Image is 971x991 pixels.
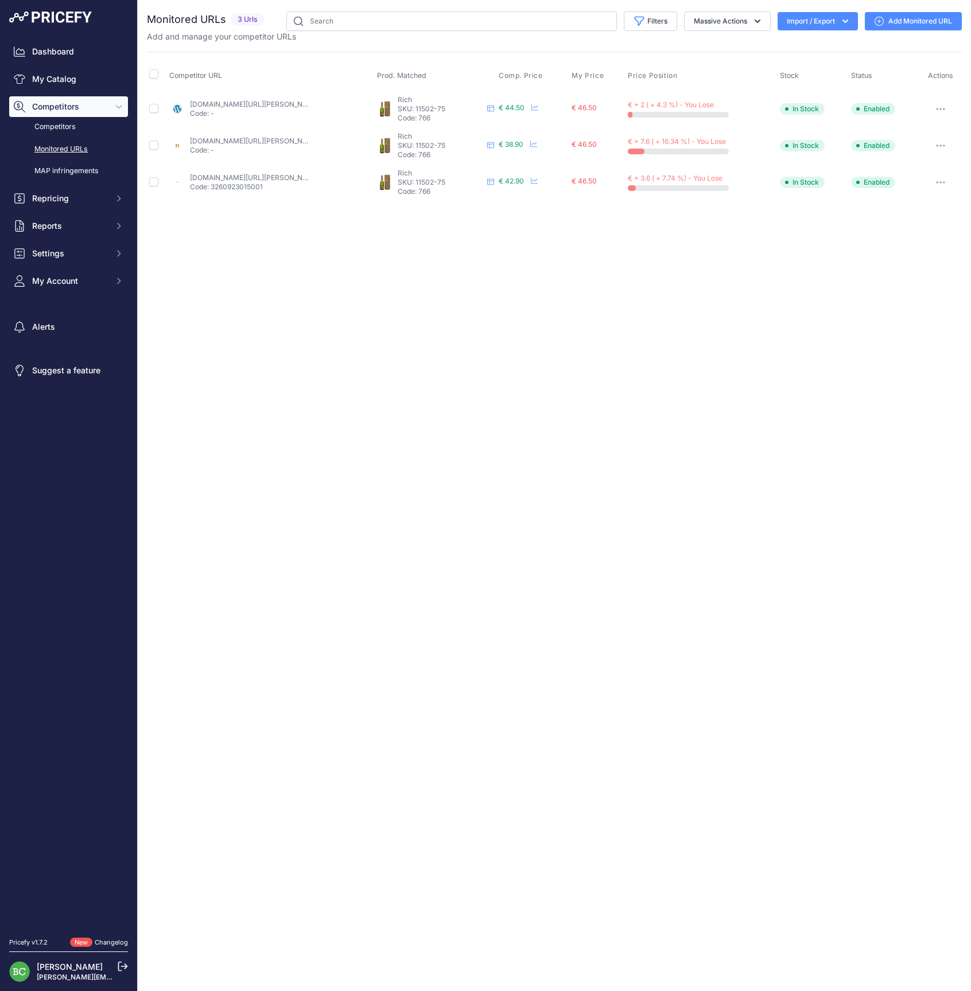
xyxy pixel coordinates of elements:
p: Add and manage your competitor URLs [147,31,296,42]
button: My Account [9,271,128,291]
span: Repricing [32,193,107,204]
nav: Sidebar [9,41,128,924]
p: SKU: 11502-75 [398,141,483,150]
span: Reports [32,220,107,232]
span: € + 2 ( + 4.3 %) - You Lose [628,100,714,109]
span: My Price [572,71,604,80]
span: € 44.50 [499,103,525,112]
button: Competitors [9,96,128,117]
span: 3 Urls [231,13,265,26]
span: Competitor URL [169,71,222,80]
a: Changelog [95,938,128,946]
span: In Stock [780,103,825,115]
p: Code: 3260923015001 [190,182,309,192]
span: € 46.50 [572,177,597,185]
p: Code: 766 [398,114,483,123]
a: [DOMAIN_NAME][URL][PERSON_NAME] [190,173,320,182]
p: Code: - [190,146,309,155]
button: Settings [9,243,128,264]
span: Enabled [851,103,895,115]
span: Rich [398,95,412,104]
a: [DOMAIN_NAME][URL][PERSON_NAME] [190,136,320,145]
span: € 38.90 [499,140,523,149]
a: [PERSON_NAME][EMAIL_ADDRESS][DOMAIN_NAME][PERSON_NAME] [37,973,270,981]
span: In Stock [780,177,825,188]
span: Enabled [851,140,895,151]
span: Comp. Price [499,71,543,80]
a: Alerts [9,317,128,337]
span: € 46.50 [572,140,597,149]
span: My Account [32,275,107,287]
span: € + 7.6 ( + 16.34 %) - You Lose [628,137,726,146]
button: Price Position [628,71,679,80]
a: Add Monitored URL [865,12,962,30]
a: Competitors [9,117,128,137]
span: Competitors [32,101,107,112]
a: My Catalog [9,69,128,89]
span: Status [851,71,872,80]
a: [DOMAIN_NAME][URL][PERSON_NAME] [190,100,320,108]
button: My Price [572,71,606,80]
span: € 46.50 [572,103,597,112]
button: Comp. Price [499,71,545,80]
span: Actions [928,71,953,80]
a: Dashboard [9,41,128,62]
div: Pricefy v1.7.2 [9,938,48,947]
span: Settings [32,248,107,259]
a: Suggest a feature [9,360,128,381]
p: SKU: 11502-75 [398,104,483,114]
span: € + 3.6 ( + 7.74 %) - You Lose [628,174,723,182]
img: Pricefy Logo [9,11,92,23]
button: Filters [624,11,677,31]
button: Import / Export [778,12,858,30]
span: Stock [780,71,799,80]
span: In Stock [780,140,825,151]
button: Reports [9,216,128,236]
span: Price Position [628,71,677,80]
p: Code: 766 [398,187,483,196]
span: New [70,938,92,947]
p: SKU: 11502-75 [398,178,483,187]
span: Rich [398,132,412,141]
span: Prod. Matched [377,71,426,80]
a: [PERSON_NAME] [37,962,103,972]
p: Code: 766 [398,150,483,159]
span: Enabled [851,177,895,188]
span: Rich [398,169,412,177]
span: € 42.90 [499,177,524,185]
h2: Monitored URLs [147,11,226,28]
a: Monitored URLs [9,139,128,159]
input: Search [286,11,617,31]
button: Repricing [9,188,128,209]
p: Code: - [190,109,309,118]
a: MAP infringements [9,161,128,181]
button: Massive Actions [684,11,771,31]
